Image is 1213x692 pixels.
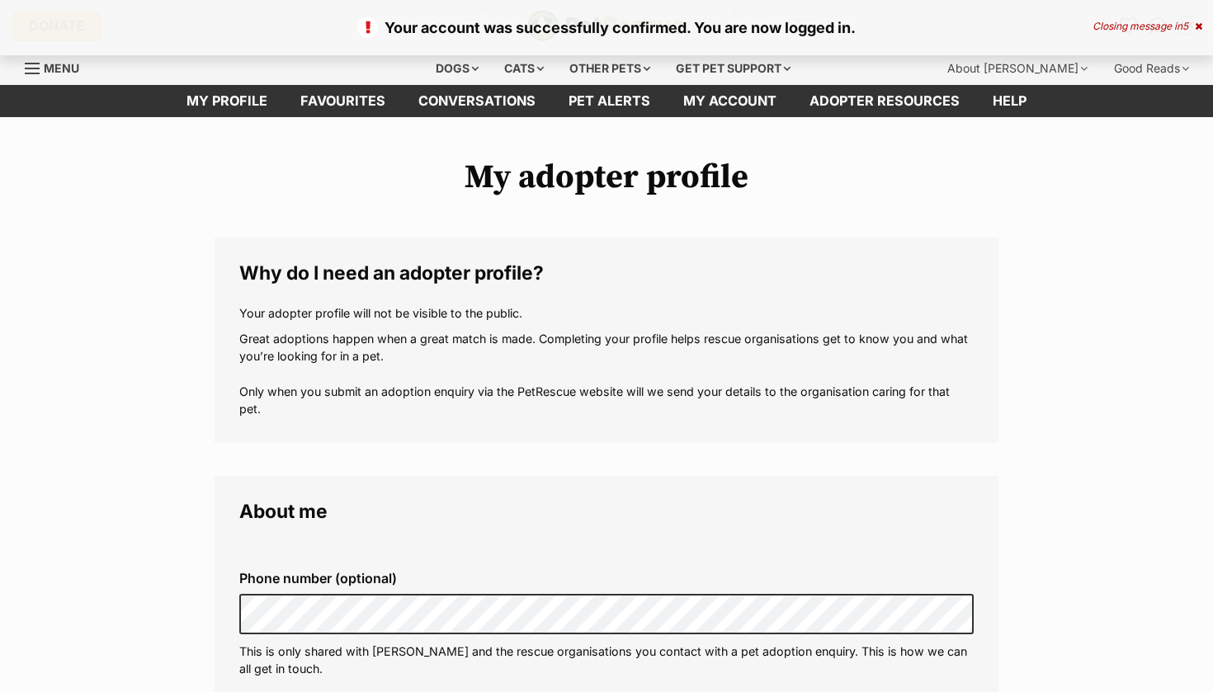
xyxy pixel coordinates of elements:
div: About [PERSON_NAME] [936,52,1099,85]
a: Pet alerts [552,85,667,117]
a: Menu [25,52,91,82]
div: Cats [493,52,555,85]
h1: My adopter profile [215,158,998,196]
a: My account [667,85,793,117]
div: Get pet support [664,52,802,85]
p: Great adoptions happen when a great match is made. Completing your profile helps rescue organisat... [239,330,974,418]
a: Help [976,85,1043,117]
legend: About me [239,501,974,522]
div: Dogs [424,52,490,85]
p: Your adopter profile will not be visible to the public. [239,304,974,322]
a: My profile [170,85,284,117]
p: This is only shared with [PERSON_NAME] and the rescue organisations you contact with a pet adopti... [239,643,974,678]
label: Phone number (optional) [239,571,974,586]
fieldset: Why do I need an adopter profile? [215,238,998,443]
a: Favourites [284,85,402,117]
div: Other pets [558,52,662,85]
legend: Why do I need an adopter profile? [239,262,974,284]
a: Adopter resources [793,85,976,117]
a: conversations [402,85,552,117]
span: Menu [44,61,79,75]
div: Good Reads [1102,52,1201,85]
